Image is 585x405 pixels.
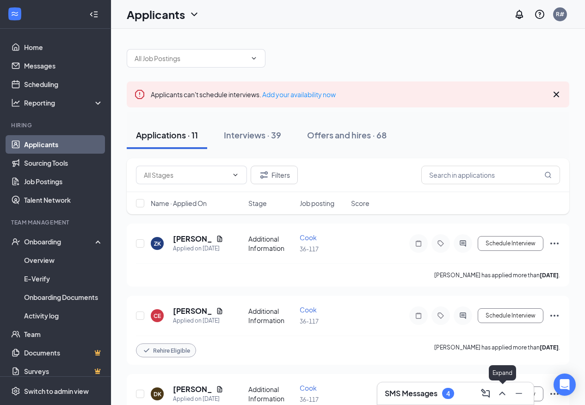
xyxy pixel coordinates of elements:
[144,170,228,180] input: All Stages
[434,271,560,279] p: [PERSON_NAME] has applied more than .
[24,98,104,107] div: Reporting
[262,90,336,99] a: Add your availability now
[511,386,526,401] button: Minimize
[216,307,223,315] svg: Document
[127,6,185,22] h1: Applicants
[154,240,161,248] div: ZK
[24,325,103,343] a: Team
[24,135,103,154] a: Applicants
[11,218,101,226] div: Team Management
[300,318,319,325] span: 36-117
[544,171,552,179] svg: MagnifyingGlass
[513,388,524,399] svg: Minimize
[173,316,223,325] div: Applied on [DATE]
[216,386,223,393] svg: Document
[10,9,19,19] svg: WorkstreamLogo
[24,172,103,191] a: Job Postings
[421,166,560,184] input: Search in applications
[534,9,545,20] svg: QuestionInfo
[151,199,207,208] span: Name · Applied On
[24,154,103,172] a: Sourcing Tools
[435,312,446,319] svg: Tag
[135,53,246,63] input: All Job Postings
[446,390,450,398] div: 4
[478,236,543,251] button: Schedule Interview
[173,234,212,244] h5: [PERSON_NAME]
[497,388,508,399] svg: ChevronUp
[11,386,20,396] svg: Settings
[134,89,145,100] svg: Error
[549,388,560,399] svg: Ellipses
[540,344,559,351] b: [DATE]
[11,121,101,129] div: Hiring
[457,312,468,319] svg: ActiveChat
[300,384,317,392] span: Cook
[24,362,103,380] a: SurveysCrown
[300,199,334,208] span: Job posting
[495,386,510,401] button: ChevronUp
[24,38,103,56] a: Home
[248,199,267,208] span: Stage
[154,312,161,320] div: CE
[248,306,294,325] div: Additional Information
[300,233,317,242] span: Cook
[551,89,562,100] svg: Cross
[11,237,20,246] svg: UserCheck
[24,237,95,246] div: Onboarding
[248,385,294,403] div: Additional Information
[307,129,387,141] div: Offers and hires · 68
[24,75,103,93] a: Scheduling
[457,240,468,247] svg: ActiveChat
[216,235,223,243] svg: Document
[24,56,103,75] a: Messages
[251,166,298,184] button: Filter Filters
[142,346,151,355] svg: Checkmark
[478,386,493,401] button: ComposeMessage
[153,347,190,355] span: Rehire Eligible
[173,384,212,394] h5: [PERSON_NAME]
[89,10,99,19] svg: Collapse
[24,306,103,325] a: Activity log
[259,169,270,181] svg: Filter
[24,251,103,269] a: Overview
[189,9,200,20] svg: ChevronDown
[540,272,559,279] b: [DATE]
[173,244,223,253] div: Applied on [DATE]
[136,129,198,141] div: Applications · 11
[549,310,560,321] svg: Ellipses
[24,269,103,288] a: E-Verify
[151,90,336,99] span: Applicants can't schedule interviews.
[300,396,319,403] span: 36-117
[24,288,103,306] a: Onboarding Documents
[173,306,212,316] h5: [PERSON_NAME]
[514,9,525,20] svg: Notifications
[556,10,564,18] div: R#
[24,343,103,362] a: DocumentsCrown
[413,312,424,319] svg: Note
[154,390,161,398] div: DK
[24,386,89,396] div: Switch to admin view
[11,98,20,107] svg: Analysis
[549,238,560,249] svg: Ellipses
[478,308,543,323] button: Schedule Interview
[351,199,369,208] span: Score
[224,129,281,141] div: Interviews · 39
[434,343,560,357] p: [PERSON_NAME] has applied more than .
[300,305,317,314] span: Cook
[554,374,576,396] div: Open Intercom Messenger
[385,388,437,399] h3: SMS Messages
[248,234,294,253] div: Additional Information
[480,388,491,399] svg: ComposeMessage
[250,55,258,62] svg: ChevronDown
[435,240,446,247] svg: Tag
[24,191,103,209] a: Talent Network
[489,365,516,380] div: Expand
[173,394,223,404] div: Applied on [DATE]
[413,240,424,247] svg: Note
[232,171,239,179] svg: ChevronDown
[300,246,319,253] span: 36-117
